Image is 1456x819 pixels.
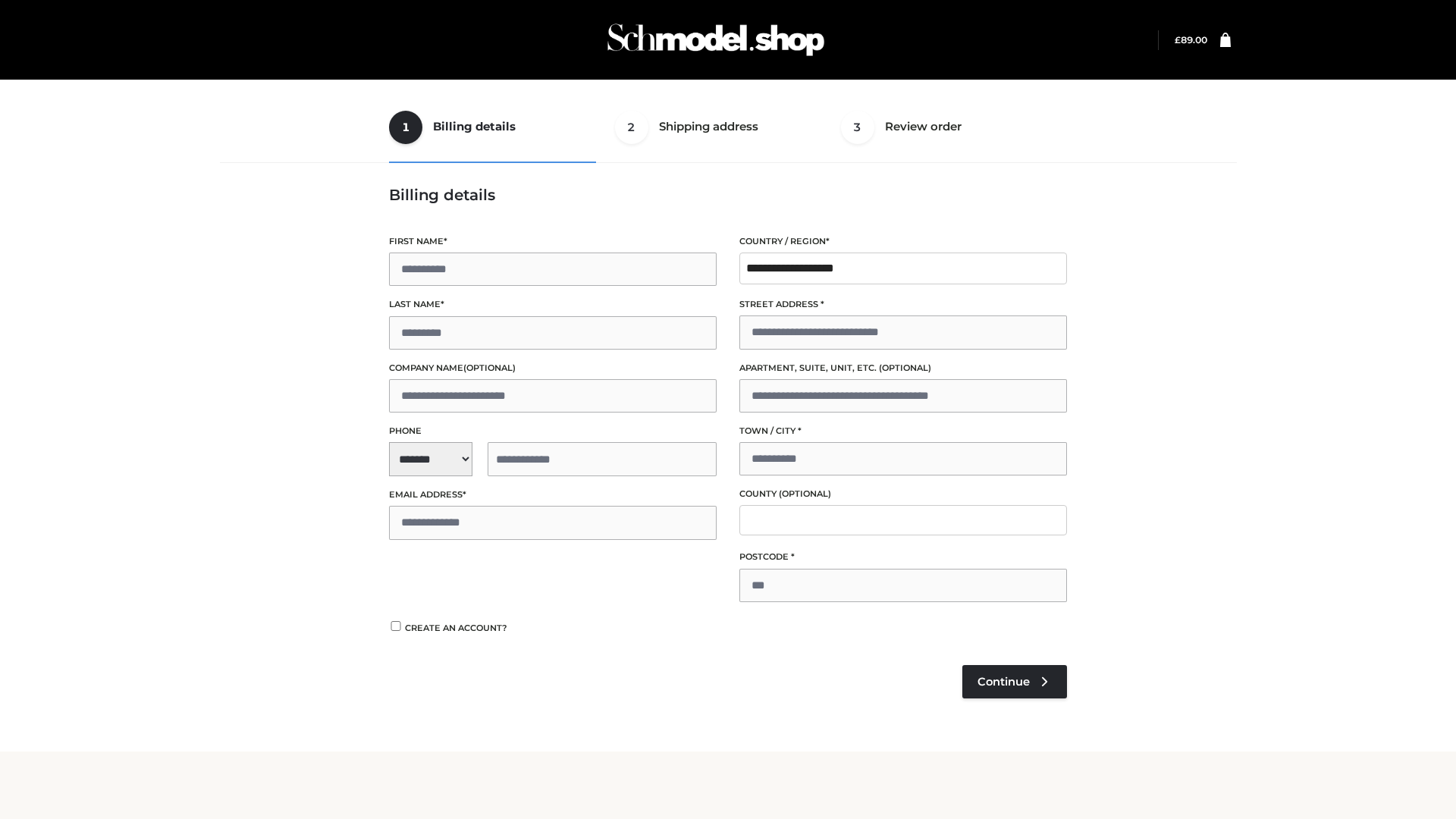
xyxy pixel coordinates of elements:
[962,665,1067,698] a: Continue
[405,623,507,633] span: Create an account?
[977,675,1030,689] span: Continue
[779,488,831,499] span: (optional)
[739,297,1067,312] label: Street address
[739,234,1067,249] label: Country / Region
[389,424,717,438] label: Phone
[389,234,717,249] label: First name
[739,361,1067,375] label: Apartment, suite, unit, etc.
[1175,34,1181,45] span: £
[389,297,717,312] label: Last name
[602,10,830,70] img: Schmodel Admin 964
[739,487,1067,501] label: County
[389,361,717,375] label: Company name
[739,424,1067,438] label: Town / City
[1175,34,1207,45] a: £89.00
[463,362,516,373] span: (optional)
[739,550,1067,564] label: Postcode
[389,186,1067,204] h3: Billing details
[879,362,931,373] span: (optional)
[389,488,717,502] label: Email address
[389,621,403,631] input: Create an account?
[1175,34,1207,45] bdi: 89.00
